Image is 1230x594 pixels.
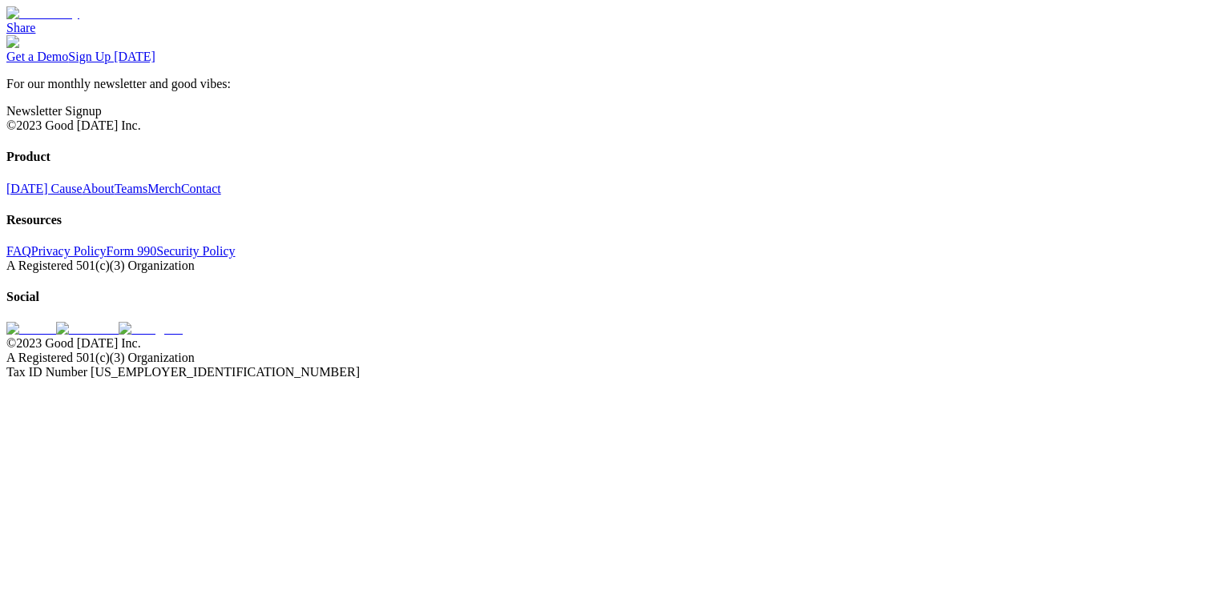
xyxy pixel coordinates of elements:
[6,21,35,34] a: Share
[6,290,1224,304] h4: Social
[6,35,79,50] img: GoodToday
[31,244,107,258] a: Privacy Policy
[181,182,221,195] a: Contact
[6,336,1224,351] div: ©2023 Good [DATE] Inc.
[6,213,1224,227] h4: Resources
[6,351,1224,365] div: A Registered 501(c)(3) Organization
[6,150,1224,164] h4: Product
[56,322,119,336] img: Facebook
[6,244,31,258] a: FAQ
[6,365,1224,379] div: Tax ID Number [US_EMPLOYER_IDENTIFICATION_NUMBER]
[6,322,56,336] img: Twitter
[147,182,181,195] a: Merch
[83,182,115,195] a: About
[119,322,183,336] img: Instagram
[107,244,157,258] a: Form 990
[6,104,102,118] a: Newsletter Signup
[6,6,79,21] img: GoodToday
[6,182,83,195] a: [DATE] Cause
[68,50,155,63] a: Sign Up [DATE]
[6,118,1224,133] div: ©2023 Good [DATE] Inc.
[6,77,1224,91] p: For our monthly newsletter and good vibes:
[6,50,68,63] a: Get a Demo
[115,182,148,195] a: Teams
[156,244,235,258] a: Security Policy
[6,259,1224,273] div: A Registered 501(c)(3) Organization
